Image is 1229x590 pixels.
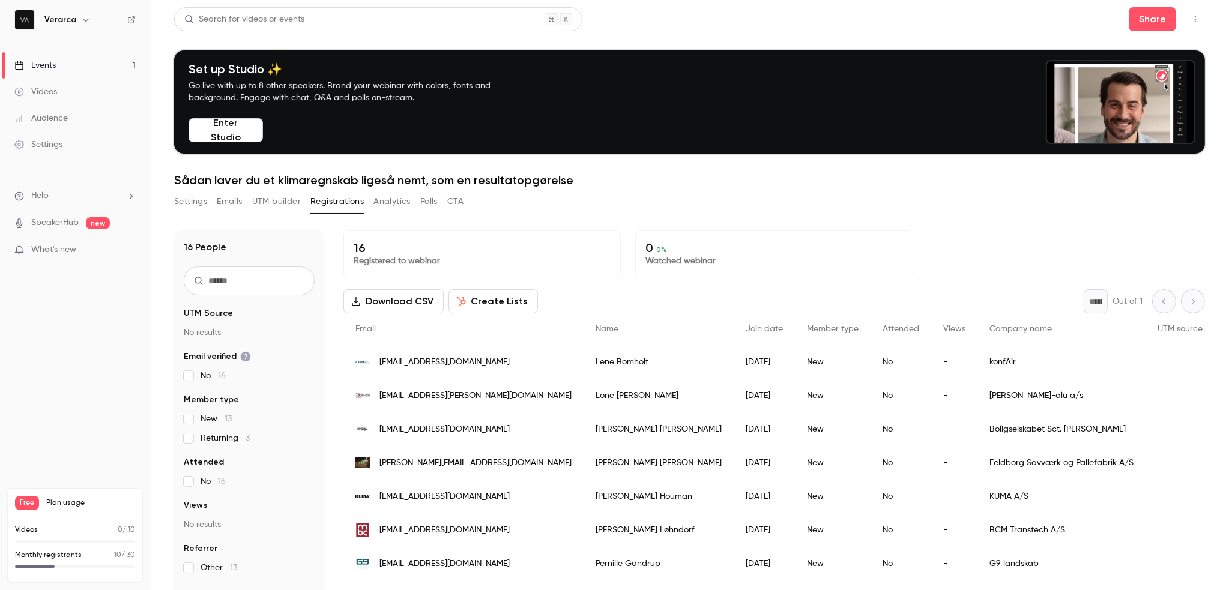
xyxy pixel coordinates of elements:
[379,423,510,436] span: [EMAIL_ADDRESS][DOMAIN_NAME]
[977,547,1146,580] div: G9 landskab
[734,480,795,513] div: [DATE]
[795,513,871,547] div: New
[15,10,34,29] img: Verarca
[201,562,237,574] span: Other
[871,379,931,412] div: No
[931,412,977,446] div: -
[379,524,510,537] span: [EMAIL_ADDRESS][DOMAIN_NAME]
[584,345,734,379] div: Lene Bomholt
[977,446,1146,480] div: Feldborg Savværk og Pallefabrik A/S
[584,446,734,480] div: [PERSON_NAME] [PERSON_NAME]
[355,489,370,504] img: kuma.dk
[31,217,79,229] a: SpeakerHub
[184,499,207,511] span: Views
[184,307,315,574] section: facet-groups
[354,255,611,267] p: Registered to webinar
[379,390,572,402] span: [EMAIL_ADDRESS][PERSON_NAME][DOMAIN_NAME]
[977,513,1146,547] div: BCM Transtech A/S
[734,379,795,412] div: [DATE]
[931,513,977,547] div: -
[355,325,376,333] span: Email
[746,325,783,333] span: Join date
[217,192,242,211] button: Emails
[447,192,464,211] button: CTA
[184,307,233,319] span: UTM Source
[645,255,902,267] p: Watched webinar
[596,325,618,333] span: Name
[184,543,217,555] span: Referrer
[943,325,965,333] span: Views
[218,372,226,380] span: 16
[795,379,871,412] div: New
[189,118,263,142] button: Enter Studio
[114,552,121,559] span: 10
[14,139,62,151] div: Settings
[201,475,226,487] span: No
[225,415,232,423] span: 13
[252,192,301,211] button: UTM builder
[977,345,1146,379] div: konfAir
[379,558,510,570] span: [EMAIL_ADDRESS][DOMAIN_NAME]
[584,412,734,446] div: [PERSON_NAME] [PERSON_NAME]
[15,550,82,561] p: Monthly registrants
[871,547,931,580] div: No
[448,289,538,313] button: Create Lists
[931,379,977,412] div: -
[734,513,795,547] div: [DATE]
[977,480,1146,513] div: KUMA A/S
[184,327,315,339] p: No results
[343,289,444,313] button: Download CSV
[883,325,919,333] span: Attended
[189,80,519,104] p: Go live with up to 8 other speakers. Brand your webinar with colors, fonts and background. Engage...
[14,112,68,124] div: Audience
[174,173,1205,187] h1: Sådan laver du et klimaregnskab ligeså nemt, som en resultatopgørelse
[201,413,232,425] span: New
[310,192,364,211] button: Registrations
[14,59,56,71] div: Events
[246,434,250,442] span: 3
[795,446,871,480] div: New
[14,190,136,202] li: help-dropdown-opener
[871,513,931,547] div: No
[355,355,370,369] img: konfair.dk
[734,412,795,446] div: [DATE]
[977,379,1146,412] div: [PERSON_NAME]-alu a/s
[86,217,110,229] span: new
[184,394,239,406] span: Member type
[871,480,931,513] div: No
[795,345,871,379] div: New
[230,564,237,572] span: 13
[584,480,734,513] div: [PERSON_NAME] Houman
[379,457,572,469] span: [PERSON_NAME][EMAIL_ADDRESS][DOMAIN_NAME]
[807,325,859,333] span: Member type
[201,432,250,444] span: Returning
[1158,325,1203,333] span: UTM source
[734,547,795,580] div: [DATE]
[931,345,977,379] div: -
[184,519,315,531] p: No results
[355,556,370,571] img: g9.dk
[114,550,135,561] p: / 30
[931,547,977,580] div: -
[355,422,370,436] img: bsjviborg.dk
[121,245,136,256] iframe: Noticeable Trigger
[795,547,871,580] div: New
[218,477,226,486] span: 16
[355,457,370,468] img: pallefabrik.dk
[201,370,226,382] span: No
[184,351,251,363] span: Email verified
[189,62,519,76] h4: Set up Studio ✨
[1113,295,1143,307] p: Out of 1
[645,241,902,255] p: 0
[118,525,135,535] p: / 10
[871,446,931,480] div: No
[584,513,734,547] div: [PERSON_NAME] Løhndorf
[989,325,1052,333] span: Company name
[184,13,304,26] div: Search for videos or events
[795,412,871,446] div: New
[174,192,207,211] button: Settings
[31,190,49,202] span: Help
[184,456,224,468] span: Attended
[656,245,667,254] span: 0 %
[46,498,135,508] span: Plan usage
